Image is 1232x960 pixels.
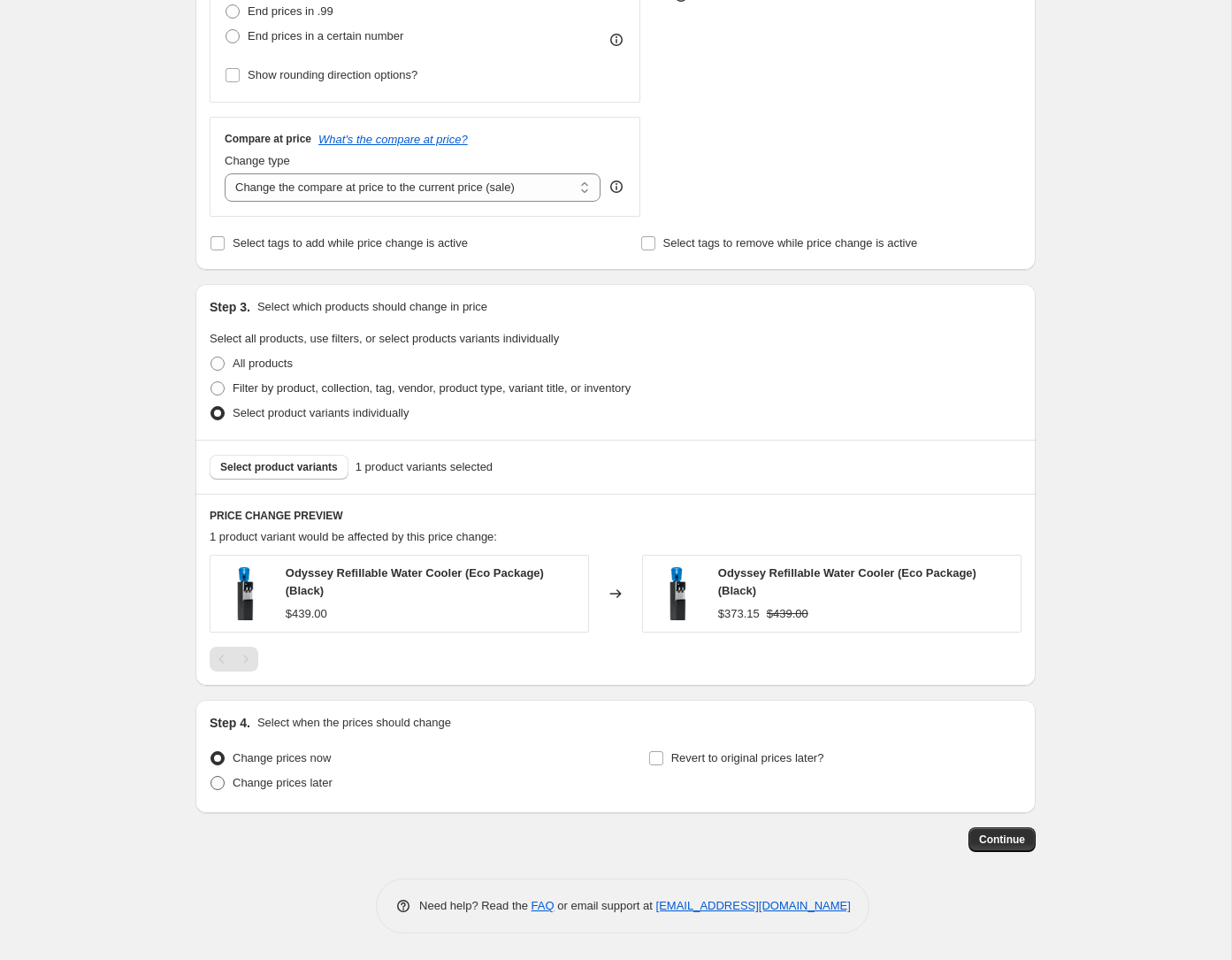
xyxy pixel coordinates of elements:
[233,357,293,370] span: All products
[210,298,250,316] h2: Step 3.
[225,154,290,167] span: Change type
[210,530,497,543] span: 1 product variant would be affected by this price change:
[233,776,333,789] span: Change prices later
[225,132,311,146] h3: Compare at price
[219,567,272,620] img: AC-ODYBCC-BLK-PKG_80x.png
[210,714,250,732] h2: Step 4.
[671,751,824,764] span: Revert to original prices later?
[532,899,555,912] a: FAQ
[663,236,918,250] span: Select tags to remove while price change is active
[656,899,851,912] a: [EMAIL_ADDRESS][DOMAIN_NAME]
[248,68,417,81] span: Show rounding direction options?
[419,899,532,912] span: Need help? Read the
[555,899,656,912] span: or email support at
[248,29,403,42] span: End prices in a certain number
[286,566,544,597] span: Odyssey Refillable Water Cooler (Eco Package) (Black)
[257,714,451,732] p: Select when the prices should change
[286,605,327,623] div: $439.00
[233,381,631,395] span: Filter by product, collection, tag, vendor, product type, variant title, or inventory
[968,827,1036,852] button: Continue
[318,133,468,146] button: What's the compare at price?
[233,236,468,250] span: Select tags to add while price change is active
[233,406,409,419] span: Select product variants individually
[210,509,1022,523] h6: PRICE CHANGE PREVIEW
[210,647,258,672] nav: Pagination
[210,332,559,345] span: Select all products, use filters, or select products variants individually
[356,458,493,476] span: 1 product variants selected
[257,298,487,316] p: Select which products should change in price
[718,566,976,597] span: Odyssey Refillable Water Cooler (Eco Package) (Black)
[652,567,704,620] img: AC-ODYBCC-BLK-PKG_80x.png
[767,605,808,623] strike: $439.00
[608,178,625,196] div: help
[220,460,338,474] span: Select product variants
[210,455,348,480] button: Select product variants
[718,605,760,623] div: $373.15
[233,751,331,764] span: Change prices now
[248,4,333,18] span: End prices in .99
[979,833,1025,847] span: Continue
